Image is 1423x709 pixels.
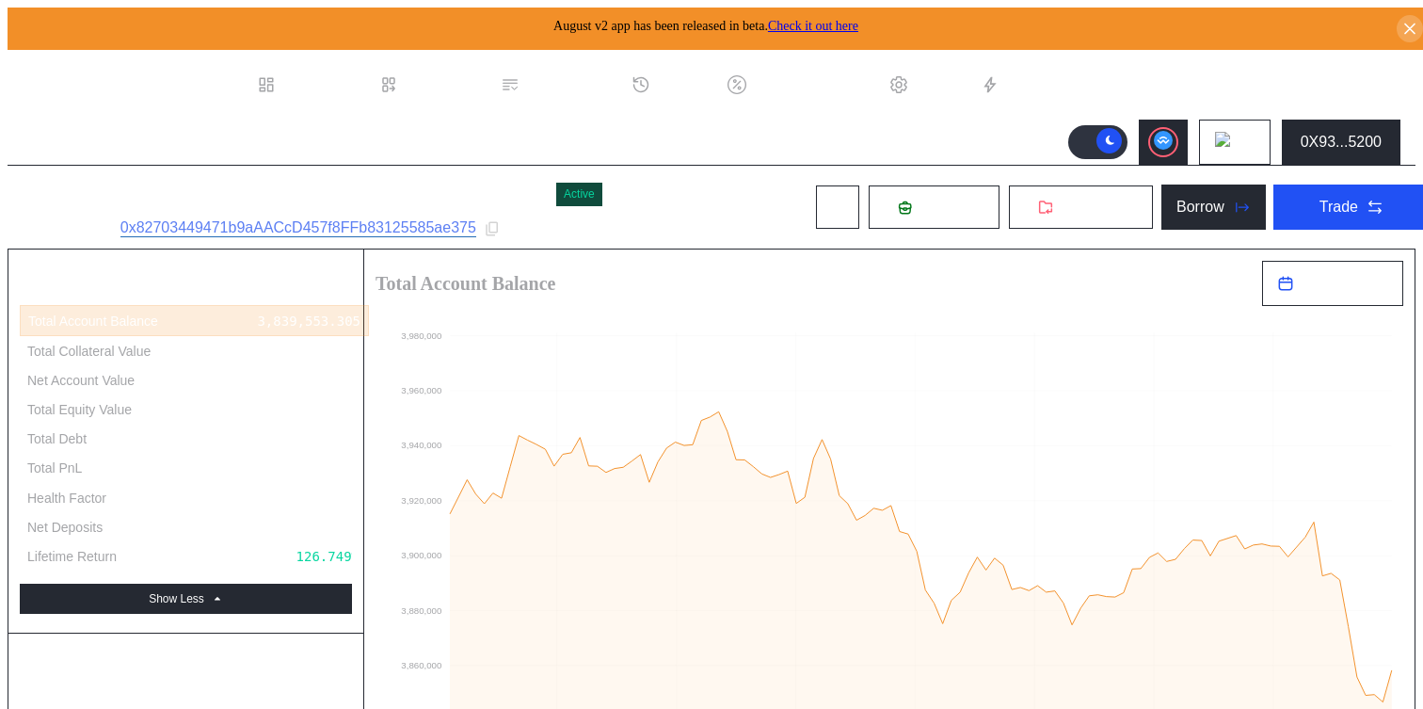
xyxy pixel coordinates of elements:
button: chain logo [1199,120,1271,165]
div: Permissions [527,76,609,93]
div: 2,239,419.193 [256,372,360,389]
text: 3,900,000 [401,550,441,560]
a: 0x82703449471b9aAACcD457f8FFb83125585ae375 [120,219,476,237]
div: 1.920 [320,490,360,507]
div: 1,600,134.112 [256,430,360,447]
a: Dashboard [246,50,368,120]
button: Withdraw [1008,185,1154,230]
div: Account Summary [20,268,352,305]
a: Check it out here [768,19,858,33]
a: Admin [878,50,969,120]
text: 3,960,000 [401,385,441,395]
button: 0X93...5200 [1282,120,1400,165]
div: 126.749% [296,548,360,565]
div: Dashboard [283,76,357,93]
div: 0X93...5200 [1301,134,1382,151]
div: 3,072,177.307 [256,343,360,360]
div: Net Deposits [27,519,103,536]
div: Loan Book [406,76,478,93]
a: Loan Book [368,50,489,120]
a: Permissions [489,50,620,120]
text: 3,860,000 [401,660,441,670]
span: Withdraw [1061,199,1124,216]
div: Lifetime Return [27,548,117,565]
a: History [620,50,716,120]
div: 3,839,553.305 [257,313,360,330]
div: Admin [916,76,958,93]
text: 3,880,000 [401,605,441,616]
div: Account Balance [20,653,352,689]
div: Trade [1319,199,1358,216]
a: Discount Factors [716,50,878,120]
button: Borrow [1161,185,1266,230]
div: Total PnL [27,459,82,476]
div: Total Debt [27,430,87,447]
div: Net Account Value [27,372,135,389]
span: [DATE] - [DATE] [1301,277,1387,291]
div: Health Factor [27,490,106,507]
div: Mainnet WBTC/[PERSON_NAME] Collateral [23,177,549,212]
text: 3,980,000 [401,330,441,341]
div: Total Equity Value [27,401,132,418]
img: chain logo [1215,132,1236,153]
div: Active [564,187,595,201]
div: 987,653.698 [272,519,360,536]
span: August v2 app has been released in beta. [553,19,858,33]
div: 1,251,837.535 [256,459,360,476]
button: [DATE] - [DATE] [1262,261,1403,306]
div: Borrow [1176,199,1224,216]
span: Deposit [919,199,970,216]
a: Automations [969,50,1102,120]
div: History [658,76,705,93]
h2: Total Account Balance [376,274,1247,293]
div: Total Collateral Value [27,343,151,360]
text: 3,940,000 [401,440,441,450]
button: Show Less [20,584,352,614]
div: Subaccount ID: [23,221,113,236]
div: Automations [1007,76,1091,93]
div: Show Less [149,592,204,605]
div: 1,472,043.196 [256,401,360,418]
text: 3,920,000 [401,495,441,506]
div: Total Account Balance [28,313,158,330]
div: Discount Factors [754,76,867,93]
button: Deposit [868,185,1000,230]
